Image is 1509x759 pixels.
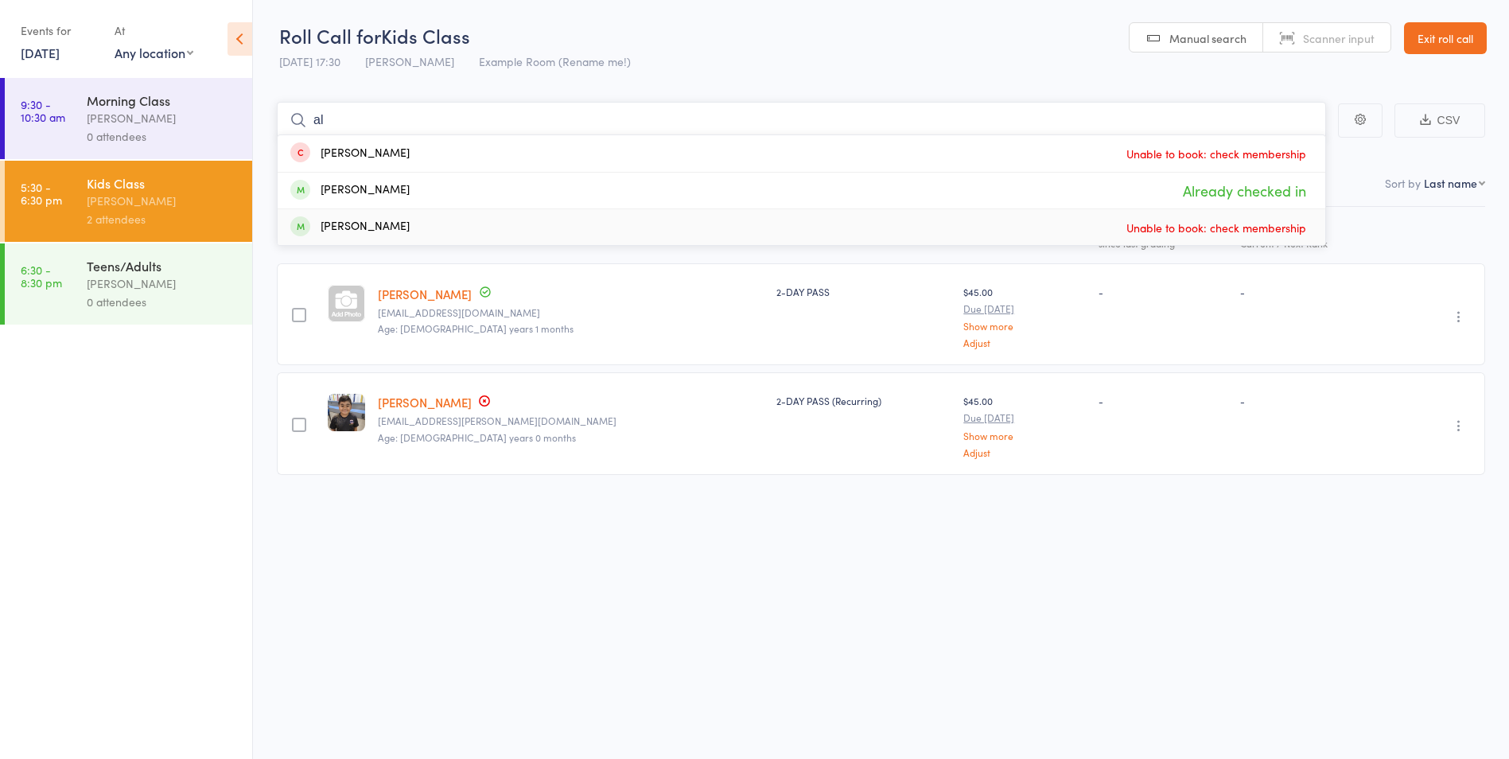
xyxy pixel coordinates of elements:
[290,181,410,200] div: [PERSON_NAME]
[87,257,239,274] div: Teens/Adults
[1240,394,1386,407] div: -
[290,145,410,163] div: [PERSON_NAME]
[365,53,454,69] span: [PERSON_NAME]
[963,321,1086,331] a: Show more
[1099,238,1227,248] div: since last grading
[963,412,1086,423] small: Due [DATE]
[87,274,239,293] div: [PERSON_NAME]
[87,91,239,109] div: Morning Class
[1122,142,1310,165] span: Unable to book: check membership
[378,321,574,335] span: Age: [DEMOGRAPHIC_DATA] years 1 months
[1240,285,1386,298] div: -
[1099,285,1227,298] div: -
[277,102,1326,138] input: Search by name
[776,285,951,298] div: 2-DAY PASS
[5,243,252,325] a: 6:30 -8:30 pmTeens/Adults[PERSON_NAME]0 attendees
[1303,30,1375,46] span: Scanner input
[381,22,470,49] span: Kids Class
[21,181,62,206] time: 5:30 - 6:30 pm
[963,303,1086,314] small: Due [DATE]
[1404,22,1487,54] a: Exit roll call
[1122,216,1310,239] span: Unable to book: check membership
[87,192,239,210] div: [PERSON_NAME]
[1424,175,1477,191] div: Last name
[1169,30,1246,46] span: Manual search
[21,18,99,44] div: Events for
[87,210,239,228] div: 2 attendees
[21,98,65,123] time: 9:30 - 10:30 am
[378,394,472,411] a: [PERSON_NAME]
[5,78,252,159] a: 9:30 -10:30 amMorning Class[PERSON_NAME]0 attendees
[1179,177,1310,204] span: Already checked in
[5,161,252,242] a: 5:30 -6:30 pmKids Class[PERSON_NAME]2 attendees
[378,307,764,318] small: Nat.skiii.82@gmail.com
[328,394,365,431] img: image1748847527.png
[87,174,239,192] div: Kids Class
[21,263,62,289] time: 6:30 - 8:30 pm
[963,285,1086,348] div: $45.00
[279,53,340,69] span: [DATE] 17:30
[1240,238,1386,248] div: Current / Next Rank
[479,53,631,69] span: Example Room (Rename me!)
[115,18,193,44] div: At
[776,394,951,407] div: 2-DAY PASS (Recurring)
[87,109,239,127] div: [PERSON_NAME]
[1099,394,1227,407] div: -
[963,430,1086,441] a: Show more
[279,22,381,49] span: Roll Call for
[378,415,764,426] small: Rungthip.patel@gmail.com
[1394,103,1485,138] button: CSV
[963,337,1086,348] a: Adjust
[378,286,472,302] a: [PERSON_NAME]
[378,430,576,444] span: Age: [DEMOGRAPHIC_DATA] years 0 months
[963,447,1086,457] a: Adjust
[290,218,410,236] div: [PERSON_NAME]
[1385,175,1421,191] label: Sort by
[115,44,193,61] div: Any location
[87,127,239,146] div: 0 attendees
[21,44,60,61] a: [DATE]
[87,293,239,311] div: 0 attendees
[963,394,1086,457] div: $45.00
